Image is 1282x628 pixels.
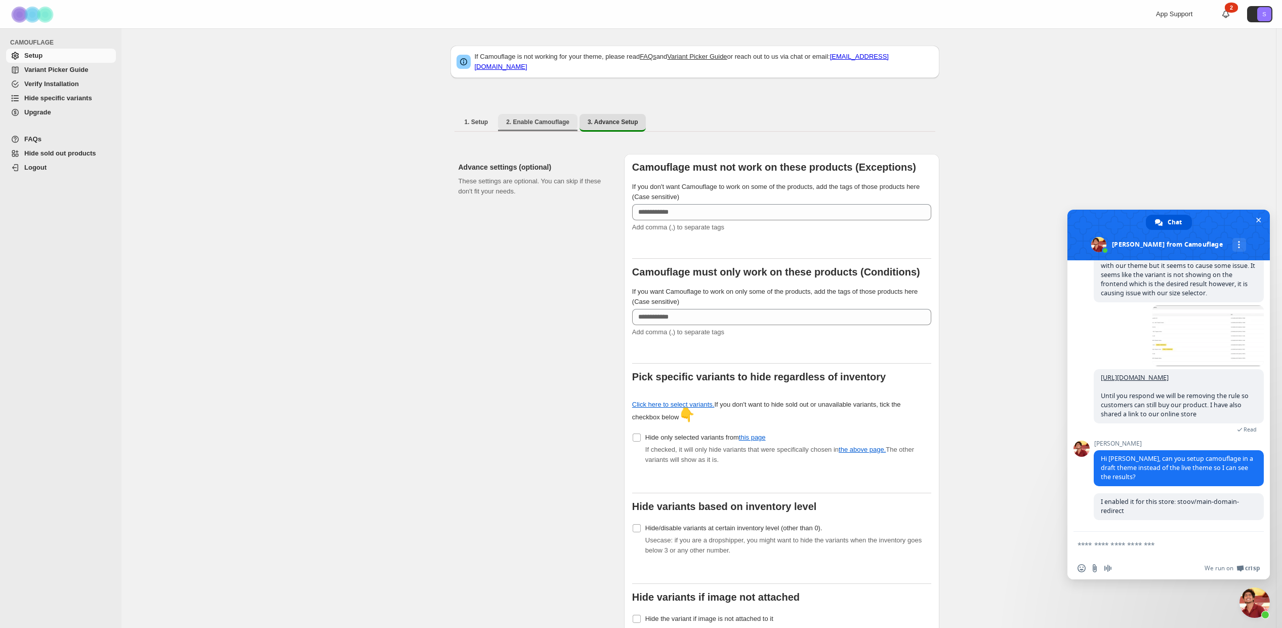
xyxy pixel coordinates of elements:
[1245,564,1260,572] span: Crisp
[1221,9,1231,19] a: 2
[24,135,42,143] span: FAQs
[667,53,727,60] a: Variant Picker Guide
[679,407,695,422] span: 👇
[1232,238,1246,252] div: More channels
[1205,564,1233,572] span: We run on
[475,52,933,72] p: If Camouflage is not working for your theme, please read and or reach out to us via chat or email:
[24,66,88,73] span: Variant Picker Guide
[632,401,715,408] a: Click here to select variants.
[1101,243,1255,297] span: Good morning [PERSON_NAME], we have setup a test to see if the hide specific variant would work w...
[1205,564,1260,572] a: We run onCrisp
[1244,426,1257,433] span: Read
[506,118,569,126] span: 2. Enable Camouflage
[1156,10,1192,18] span: App Support
[6,49,116,63] a: Setup
[6,63,116,77] a: Variant Picker Guide
[24,94,92,102] span: Hide specific variants
[632,501,817,512] b: Hide variants based on inventory level
[588,118,638,126] span: 3. Advance Setup
[632,288,918,305] span: If you want Camouflage to work on only some of the products, add the tags of those products here ...
[640,53,656,60] a: FAQs
[632,266,920,278] b: Camouflage must only work on these products (Conditions)
[24,80,79,88] span: Verify Installation
[839,446,886,453] a: the above page.
[1247,6,1272,22] button: Avatar with initials S
[465,118,488,126] span: 1. Setup
[1146,215,1192,230] div: Chat
[645,615,773,622] span: Hide the variant if image is not attached to it
[645,434,766,441] span: Hide only selected variants from
[645,536,922,554] span: Usecase: if you are a dropshipper, you might want to hide the variants when the inventory goes be...
[739,434,766,441] a: this page
[1225,3,1238,13] div: 2
[1257,7,1271,21] span: Avatar with initials S
[1253,215,1264,225] span: Close chat
[632,223,724,231] span: Add comma (,) to separate tags
[1262,11,1266,17] text: S
[632,183,920,201] span: If you don't want Camouflage to work on some of the products, add the tags of those products here...
[24,52,43,59] span: Setup
[6,161,116,175] a: Logout
[24,108,51,116] span: Upgrade
[1168,215,1182,230] span: Chat
[632,162,916,173] b: Camouflage must not work on these products (Exceptions)
[10,38,116,47] span: CAMOUFLAGE
[1101,454,1253,481] span: Hi [PERSON_NAME], can you setup camouflage in a draft theme instead of the live theme so I can se...
[1078,564,1086,572] span: Insert an emoji
[1078,540,1237,549] textarea: Compose your message...
[1101,497,1239,515] span: I enabled it for this store: stoov/main-domain-redirect
[6,146,116,161] a: Hide sold out products
[6,91,116,105] a: Hide specific variants
[645,524,822,532] span: Hide/disable variants at certain inventory level (other than 0).
[24,149,96,157] span: Hide sold out products
[1091,564,1099,572] span: Send a file
[459,162,608,172] h2: Advance settings (optional)
[6,105,116,120] a: Upgrade
[632,371,886,382] b: Pick specific variants to hide regardless of inventory
[645,446,914,463] span: If checked, it will only hide variants that were specifically chosen in The other variants will s...
[632,328,724,336] span: Add comma (,) to separate tags
[1101,373,1169,382] a: [URL][DOMAIN_NAME]
[632,400,901,422] div: If you don't want to hide sold out or unavailable variants, tick the checkbox below
[6,132,116,146] a: FAQs
[632,592,800,603] b: Hide variants if image not attached
[6,77,116,91] a: Verify Installation
[459,176,608,197] p: These settings are optional. You can skip if these don't fit your needs.
[1101,373,1249,418] span: Until you respond we will be removing the rule so customers can still buy our product. I have als...
[1239,587,1270,618] div: Close chat
[1104,564,1112,572] span: Audio message
[8,1,59,28] img: Camouflage
[1094,440,1264,447] span: [PERSON_NAME]
[24,164,47,171] span: Logout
